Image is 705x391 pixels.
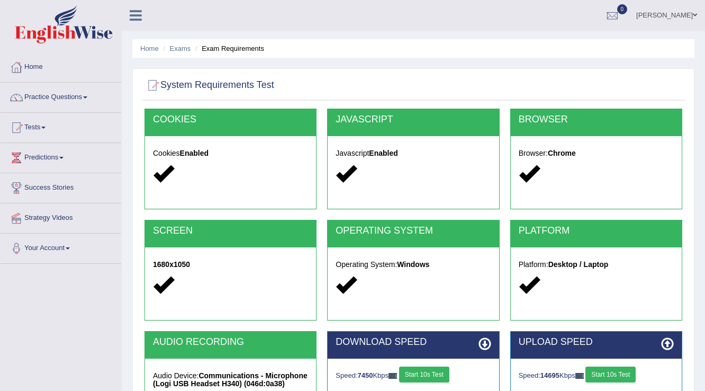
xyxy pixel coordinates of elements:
[180,149,209,157] strong: Enabled
[170,45,191,52] a: Exams
[399,367,449,383] button: Start 10s Test
[388,373,397,379] img: ajax-loader-fb-connection.gif
[336,114,491,125] h2: JAVASCRIPT
[140,45,159,52] a: Home
[1,173,121,200] a: Success Stories
[369,149,397,157] strong: Enabled
[519,114,674,125] h2: BROWSER
[519,367,674,385] div: Speed: Kbps
[617,4,628,14] span: 0
[336,367,491,385] div: Speed: Kbps
[153,260,190,269] strong: 1680x1050
[1,113,121,139] a: Tests
[519,149,674,157] h5: Browser:
[153,337,308,348] h2: AUDIO RECORDING
[575,373,584,379] img: ajax-loader-fb-connection.gif
[1,203,121,230] a: Strategy Videos
[153,372,308,388] h5: Audio Device:
[153,226,308,236] h2: SCREEN
[397,260,429,269] strong: Windows
[1,83,121,109] a: Practice Questions
[548,260,609,269] strong: Desktop / Laptop
[153,114,308,125] h2: COOKIES
[585,367,636,383] button: Start 10s Test
[193,43,264,54] li: Exam Requirements
[336,149,491,157] h5: Javascript
[358,371,373,379] strong: 7450
[153,149,308,157] h5: Cookies
[336,337,491,348] h2: DOWNLOAD SPEED
[1,52,121,79] a: Home
[519,226,674,236] h2: PLATFORM
[540,371,559,379] strong: 14695
[336,226,491,236] h2: OPERATING SYSTEM
[153,371,308,388] strong: Communications - Microphone (Logi USB Headset H340) (046d:0a38)
[548,149,576,157] strong: Chrome
[1,234,121,260] a: Your Account
[519,261,674,269] h5: Platform:
[144,77,274,93] h2: System Requirements Test
[1,143,121,170] a: Predictions
[336,261,491,269] h5: Operating System:
[519,337,674,348] h2: UPLOAD SPEED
